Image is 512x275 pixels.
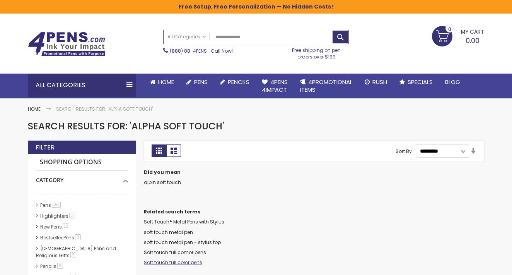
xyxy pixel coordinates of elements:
span: Home [158,78,174,86]
span: 0 [448,26,451,33]
span: 4PROMOTIONAL ITEMS [300,78,352,94]
span: Pencils [228,78,249,86]
a: 4Pens4impact [256,74,294,99]
a: Soft Touch® Metal Pens with Stylus [144,218,224,225]
a: 4PROMOTIONALITEMS [294,74,358,99]
a: Home [28,106,41,112]
span: All Categories [167,34,206,40]
span: Search results for: 'alpha soft touch' [28,120,224,132]
div: Free shipping on pen orders over $199 [284,44,349,60]
img: 4Pens Custom Pens and Promotional Products [28,32,105,57]
a: Bestseller Pens3 [38,234,84,241]
dt: Related search terms [144,209,484,215]
a: 0.00 0 [432,26,484,45]
span: Specials [408,78,433,86]
span: 3 [75,234,81,240]
a: Specials [393,74,439,91]
strong: Shopping Options [36,154,128,171]
a: New Pens12 [38,223,72,230]
strong: Grid [152,144,166,157]
div: Category [36,171,128,184]
a: soft touch metal pen [144,229,193,235]
a: Soft touch full color pens [144,259,202,266]
span: Rush [372,78,387,86]
a: Pens [180,74,214,91]
span: 5 [70,252,76,258]
a: Pens165 [38,202,63,208]
a: alpin soft touch [144,179,181,186]
a: [DEMOGRAPHIC_DATA] Pens and Religious Gifts5 [36,245,116,259]
span: Blog [445,78,460,86]
span: 5 [57,263,63,269]
dt: Did you mean [144,169,484,175]
a: Home [144,74,180,91]
div: All Categories [28,74,136,97]
a: Pencils5 [38,263,66,270]
span: 4Pens 4impact [262,78,288,94]
label: Sort By [396,148,412,154]
iframe: Google Customer Reviews [448,254,512,275]
a: Rush [358,74,393,91]
span: - Call Now! [170,48,233,54]
span: 0.00 [466,36,480,45]
span: 12 [63,223,69,229]
strong: Search results for: 'alpha soft touch' [56,106,153,112]
a: Pencils [214,74,256,91]
a: Highlighters1 [38,213,78,219]
a: Blog [439,74,466,91]
strong: Filter [36,143,55,152]
a: All Categories [164,30,210,43]
span: 165 [52,202,61,208]
span: Pens [194,78,208,86]
span: 1 [69,213,75,218]
a: (888) 88-4PENS [170,48,207,54]
a: Soft touch full comor pens [144,249,206,256]
a: soft touch metal pen - stylus top [144,239,221,246]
